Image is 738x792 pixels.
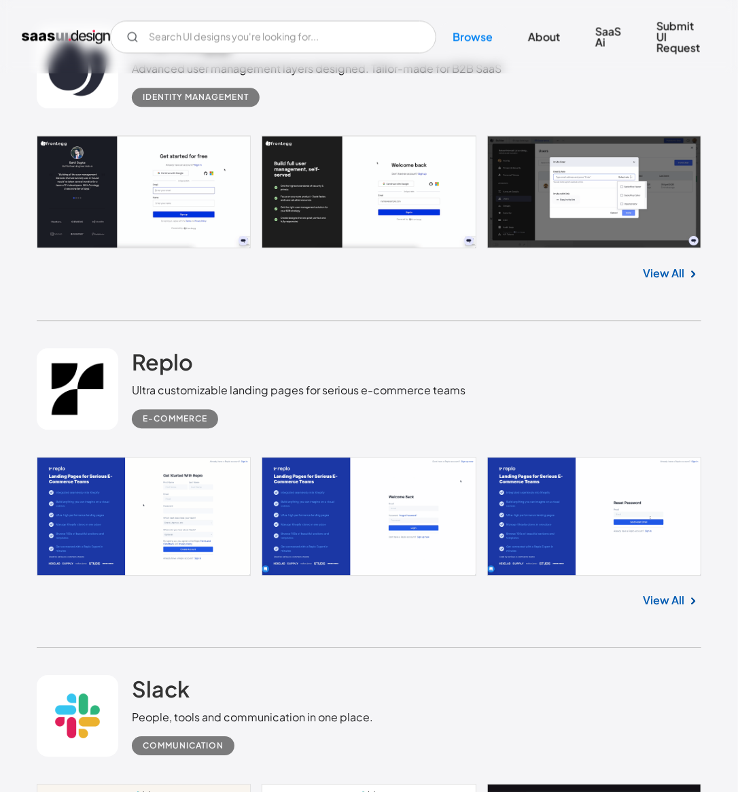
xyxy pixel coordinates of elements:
[132,709,373,725] div: People, tools and communication in one place.
[640,11,716,63] a: Submit UI Request
[143,738,224,754] div: Communication
[143,411,207,427] div: E-commerce
[132,675,190,709] a: Slack
[143,89,249,105] div: Identity Management
[110,20,436,53] input: Search UI designs you're looking for...
[132,382,465,398] div: Ultra customizable landing pages for serious e-commerce teams
[644,592,685,608] a: View All
[110,20,436,53] form: Email Form
[22,26,110,48] a: home
[579,16,637,57] a: SaaS Ai
[436,22,509,52] a: Browse
[132,348,193,375] h2: Replo
[512,22,576,52] a: About
[132,348,193,382] a: Replo
[644,265,685,281] a: View All
[132,675,190,702] h2: Slack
